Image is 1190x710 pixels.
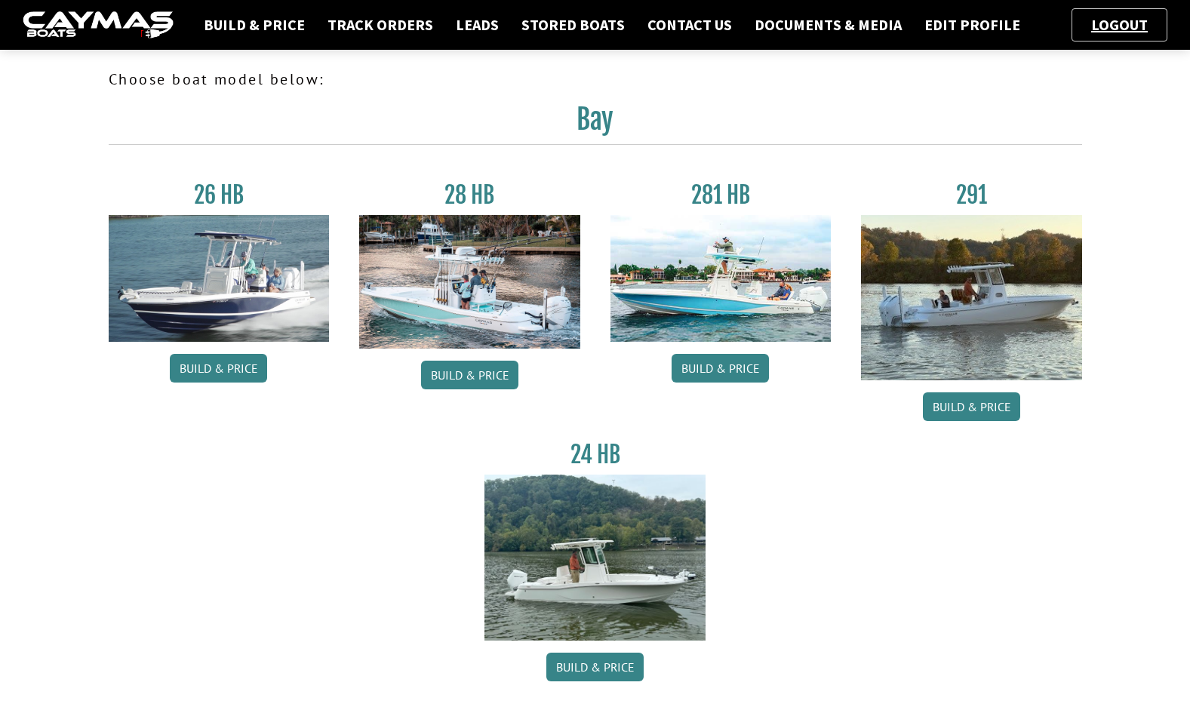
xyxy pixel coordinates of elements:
[109,68,1082,91] p: Choose boat model below:
[546,653,644,681] a: Build & Price
[1084,15,1155,34] a: Logout
[861,215,1082,380] img: 291_Thumbnail.jpg
[610,215,832,342] img: 28-hb-twin.jpg
[672,354,769,383] a: Build & Price
[514,15,632,35] a: Stored Boats
[359,181,580,209] h3: 28 HB
[23,11,174,39] img: caymas-dealer-connect-2ed40d3bc7270c1d8d7ffb4b79bf05adc795679939227970def78ec6f6c03838.gif
[747,15,909,35] a: Documents & Media
[170,354,267,383] a: Build & Price
[359,215,580,349] img: 28_hb_thumbnail_for_caymas_connect.jpg
[917,15,1028,35] a: Edit Profile
[923,392,1020,421] a: Build & Price
[861,181,1082,209] h3: 291
[109,103,1082,145] h2: Bay
[109,181,330,209] h3: 26 HB
[196,15,312,35] a: Build & Price
[484,475,706,640] img: 24_HB_thumbnail.jpg
[109,215,330,342] img: 26_new_photo_resized.jpg
[421,361,518,389] a: Build & Price
[640,15,740,35] a: Contact Us
[484,441,706,469] h3: 24 HB
[320,15,441,35] a: Track Orders
[610,181,832,209] h3: 281 HB
[448,15,506,35] a: Leads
